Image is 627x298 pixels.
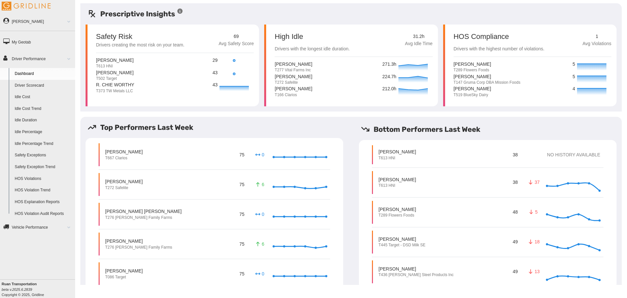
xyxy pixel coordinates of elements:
[382,85,397,93] p: 212.0h
[528,268,538,275] p: 13
[12,80,75,92] a: Driver Scorecard
[511,267,519,276] p: 49
[96,69,134,76] p: [PERSON_NAME]
[96,33,132,40] p: Safety Risk
[2,2,51,10] img: Gridline
[275,33,350,40] p: High Idle
[378,272,454,278] p: T436 [PERSON_NAME] Steel Products Inc
[583,40,611,47] p: Avg Violations
[105,185,143,191] p: T272 Safelite
[405,33,433,40] p: 31.2h
[378,242,426,248] p: T445 Target - DSD Milk SE
[378,206,416,213] p: [PERSON_NAME]
[105,274,143,280] p: T086 Target
[511,237,519,246] p: 49
[275,80,312,85] p: T272 Safelite
[511,208,519,217] p: 48
[105,178,143,185] p: [PERSON_NAME]
[454,92,491,98] p: T519 BlueSky Dairy
[238,180,246,189] p: 75
[12,138,75,150] a: Idle Percentage Trend
[12,114,75,126] a: Idle Duration
[275,61,312,67] p: [PERSON_NAME]
[454,80,521,85] p: T147 Gruma Corp DBA Mission Foods
[96,81,134,88] p: R. Chie Worthy
[218,33,254,40] p: 69
[12,68,75,80] a: Dashboard
[572,61,575,68] p: 5
[96,57,134,63] p: [PERSON_NAME]
[275,73,312,80] p: [PERSON_NAME]
[275,92,312,98] p: T166 Clarios
[378,236,426,242] p: [PERSON_NAME]
[105,245,172,250] p: T276 [PERSON_NAME] Family Farms
[12,103,75,115] a: Idle Cost Trend
[12,91,75,103] a: Idle Cost
[12,173,75,185] a: HOS Violations
[572,85,575,93] p: 4
[12,196,75,208] a: HOS Explanation Reports
[238,150,246,159] p: 75
[218,40,254,47] p: Avg Safety Score
[405,40,433,47] p: Avg Idle Time
[213,57,218,64] p: 29
[96,88,134,94] p: T373 TW Metals LLC
[454,33,545,40] p: HOS Compliance
[105,208,182,215] p: [PERSON_NAME] [PERSON_NAME]
[105,155,143,161] p: T667 Clarios
[454,61,491,67] p: [PERSON_NAME]
[88,9,183,19] h5: Prescriptive Insights
[254,181,265,188] p: 6
[378,266,454,272] p: [PERSON_NAME]
[572,73,575,80] p: 5
[382,61,397,68] p: 271.3h
[96,63,134,69] p: T613 HNI
[254,271,265,277] p: 0
[275,67,312,73] p: T277 Vital Farms Inc
[528,179,538,185] p: 37
[534,151,600,158] p: NO HISTORY AVAILABLE
[454,67,491,73] p: T289 Flowers Foods
[454,45,545,53] p: Drivers with the highest number of violations.
[511,178,519,187] p: 38
[361,124,622,135] h5: Bottom Performers Last Week
[2,281,75,297] div: Copyright © 2025, Gridline
[238,269,246,278] p: 75
[528,238,538,245] p: 18
[238,210,246,219] p: 75
[254,241,265,247] p: 6
[454,85,491,92] p: [PERSON_NAME]
[12,161,75,173] a: Safety Exception Trend
[275,85,312,92] p: [PERSON_NAME]
[378,176,416,183] p: [PERSON_NAME]
[213,69,218,77] p: 43
[2,282,37,286] b: Ruan Transportation
[105,215,182,220] p: T276 [PERSON_NAME] Family Farms
[96,42,185,49] p: Drivers creating the most risk on your team.
[105,268,143,274] p: [PERSON_NAME]
[511,150,519,159] p: 38
[12,149,75,161] a: Safety Exceptions
[213,81,218,89] p: 43
[378,149,416,155] p: [PERSON_NAME]
[105,238,172,244] p: [PERSON_NAME]
[378,183,416,188] p: T613 HNI
[528,209,538,215] p: 5
[275,45,350,53] p: Drivers with the longest idle duration.
[12,126,75,138] a: Idle Percentage
[378,155,416,161] p: T613 HNI
[12,184,75,196] a: HOS Violation Trend
[238,239,246,248] p: 75
[378,213,416,218] p: T289 Flowers Foods
[454,73,521,80] p: [PERSON_NAME]
[88,122,348,133] h5: Top Performers Last Week
[254,151,265,158] p: 0
[382,73,397,80] p: 224.7h
[254,211,265,218] p: 0
[105,149,143,155] p: [PERSON_NAME]
[2,288,32,291] i: beta v.2025.6.2839
[96,76,134,81] p: T502 Target
[583,33,611,40] p: 1
[12,208,75,220] a: HOS Violation Audit Reports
